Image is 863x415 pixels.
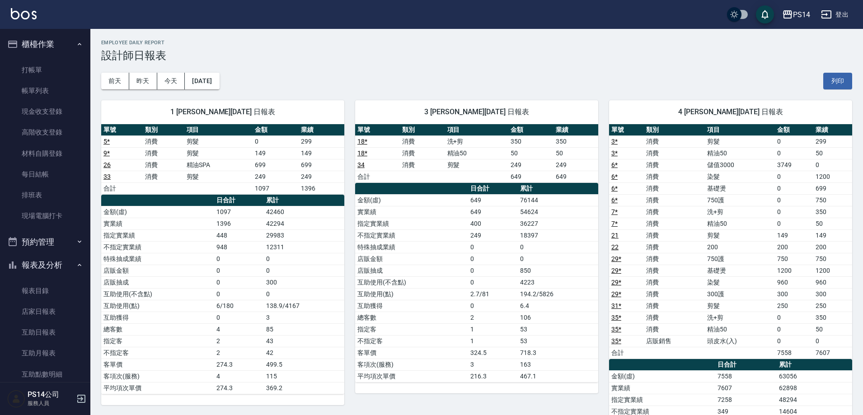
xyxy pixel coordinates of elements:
td: 剪髮 [184,135,253,147]
td: 54624 [518,206,598,218]
td: 0 [253,135,298,147]
td: 互助使用(不含點) [101,288,214,300]
td: 消費 [644,229,705,241]
td: 960 [775,276,814,288]
button: [DATE] [185,73,219,89]
td: 50 [508,147,553,159]
td: 指定實業績 [609,394,715,406]
td: 互助使用(不含點) [355,276,468,288]
a: 互助月報表 [4,343,87,364]
td: 3 [264,312,344,323]
td: 剪髮 [184,171,253,182]
td: 洗+剪 [705,312,775,323]
td: 消費 [644,206,705,218]
td: 0 [214,288,264,300]
td: 200 [705,241,775,253]
td: 7558 [775,347,814,359]
th: 金額 [253,124,298,136]
td: 3 [468,359,518,370]
td: 0 [775,323,814,335]
a: 33 [103,173,111,180]
td: 274.3 [214,382,264,394]
td: 50 [813,323,852,335]
td: 消費 [644,241,705,253]
td: 0 [775,135,814,147]
td: 0 [214,265,264,276]
td: 850 [518,265,598,276]
td: 消費 [644,194,705,206]
button: 昨天 [129,73,157,89]
td: 300護 [705,288,775,300]
td: 499.5 [264,359,344,370]
td: 不指定客 [101,347,214,359]
a: 材料自購登錄 [4,143,87,164]
td: 53 [518,335,598,347]
td: 精油50 [705,218,775,229]
td: 1 [468,335,518,347]
td: 消費 [644,135,705,147]
td: 249 [253,171,298,182]
td: 50 [553,147,598,159]
h5: PS14公司 [28,390,74,399]
td: 0 [214,312,264,323]
button: 列印 [823,73,852,89]
td: 0 [214,253,264,265]
td: 76144 [518,194,598,206]
table: a dense table [609,124,852,359]
th: 業績 [299,124,344,136]
td: 消費 [400,159,445,171]
td: 金額(虛) [609,370,715,382]
td: 63056 [777,370,852,382]
td: 200 [775,241,814,253]
td: 1396 [214,218,264,229]
table: a dense table [355,124,598,183]
a: 打帳單 [4,60,87,80]
td: 消費 [644,276,705,288]
td: 350 [508,135,553,147]
td: 699 [253,159,298,171]
td: 960 [813,276,852,288]
td: 7558 [715,370,776,382]
td: 300 [264,276,344,288]
button: 今天 [157,73,185,89]
td: 62898 [777,382,852,394]
td: 649 [508,171,553,182]
th: 單號 [101,124,143,136]
td: 3749 [775,159,814,171]
td: 指定實業績 [355,218,468,229]
td: 2 [214,347,264,359]
td: 店販金額 [101,265,214,276]
td: 0 [468,241,518,253]
img: Person [7,390,25,408]
a: 店家日報表 [4,301,87,322]
td: 324.5 [468,347,518,359]
td: 互助使用(點) [101,300,214,312]
td: 消費 [644,288,705,300]
td: 合計 [609,347,644,359]
th: 金額 [508,124,553,136]
td: 149 [813,229,852,241]
td: 店販抽成 [101,276,214,288]
button: 前天 [101,73,129,89]
td: 客單價 [355,347,468,359]
td: 718.3 [518,347,598,359]
button: 預約管理 [4,230,87,254]
td: 0 [468,300,518,312]
td: 350 [813,312,852,323]
th: 日合計 [715,359,776,371]
td: 750護 [705,253,775,265]
td: 2 [214,335,264,347]
table: a dense table [355,183,598,382]
td: 0 [775,194,814,206]
td: 4223 [518,276,598,288]
button: 報表及分析 [4,253,87,277]
td: 1200 [813,171,852,182]
td: 1097 [253,182,298,194]
td: 消費 [644,253,705,265]
td: 163 [518,359,598,370]
td: 250 [813,300,852,312]
td: 剪髮 [184,147,253,159]
td: 消費 [644,147,705,159]
td: 客單價 [101,359,214,370]
td: 750護 [705,194,775,206]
